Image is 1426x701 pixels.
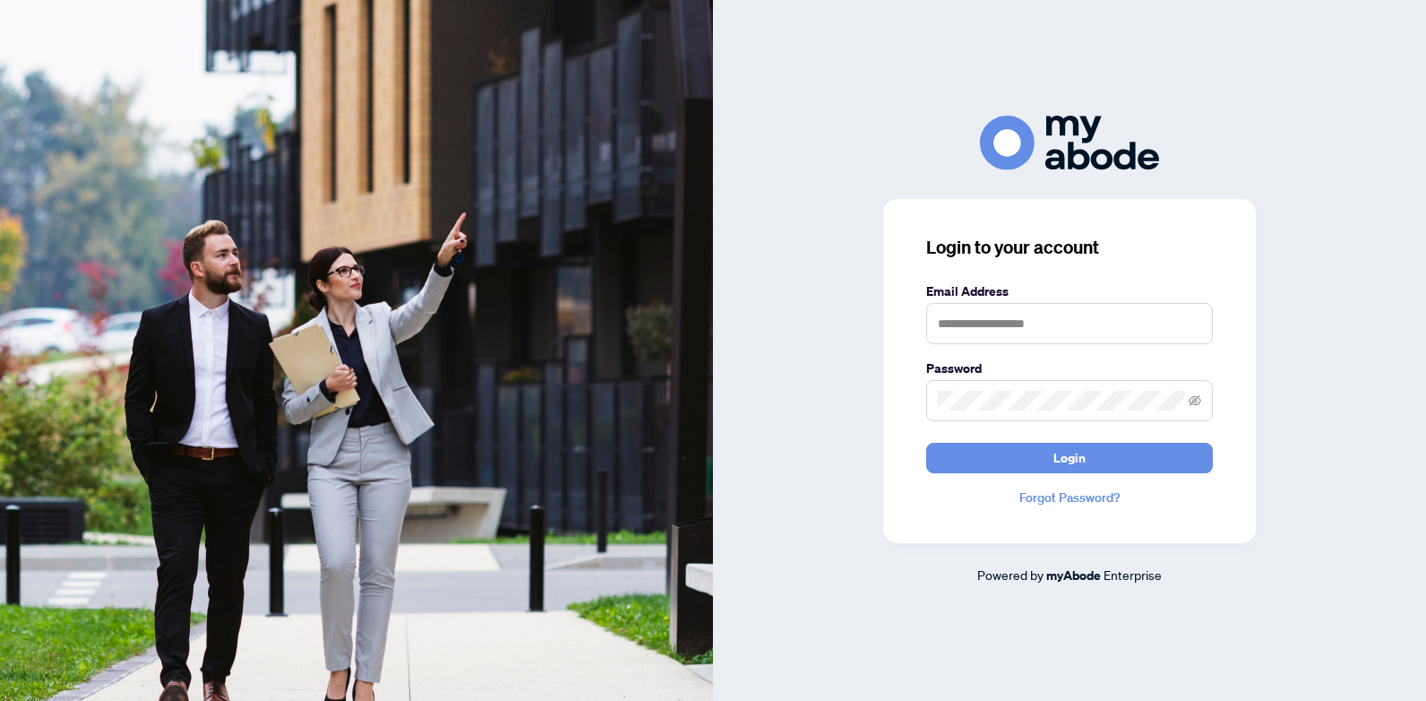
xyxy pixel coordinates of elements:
span: Enterprise [1104,567,1162,583]
a: Forgot Password? [926,488,1213,507]
span: Login [1053,444,1086,472]
span: Powered by [977,567,1044,583]
a: myAbode [1046,566,1101,585]
label: Email Address [926,281,1213,301]
button: Login [926,443,1213,473]
span: eye-invisible [1189,394,1201,407]
h3: Login to your account [926,235,1213,260]
label: Password [926,359,1213,378]
img: ma-logo [980,116,1159,170]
